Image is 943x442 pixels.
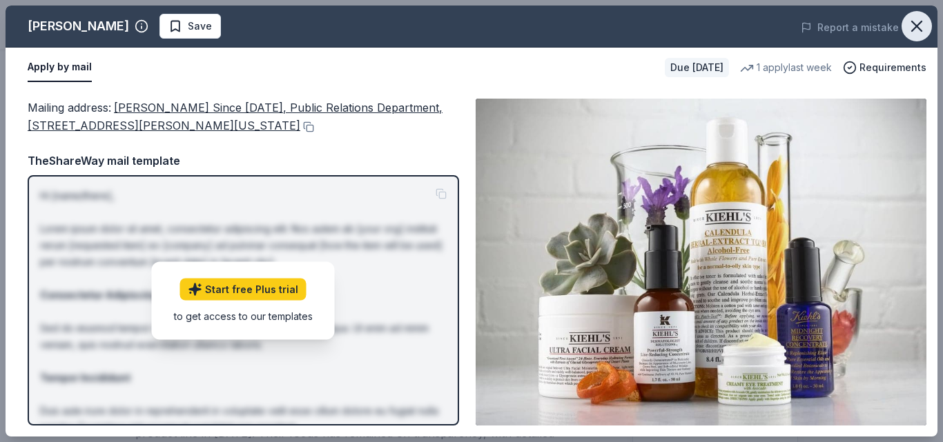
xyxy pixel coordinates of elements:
span: Save [188,18,212,34]
button: Report a mistake [801,19,899,36]
button: Save [159,14,221,39]
span: [PERSON_NAME] Since [DATE], Public Relations Department, [STREET_ADDRESS][PERSON_NAME][US_STATE] [28,101,443,132]
div: to get access to our templates [174,308,313,323]
div: 1 apply last week [740,59,832,76]
button: Apply by mail [28,53,92,82]
button: Requirements [843,59,926,76]
div: [PERSON_NAME] [28,15,129,37]
div: TheShareWay mail template [28,152,459,170]
a: Start free Plus trial [180,278,307,300]
img: Image for Kiehl's [476,99,926,425]
div: Mailing address : [28,99,459,135]
strong: Tempor Incididunt [40,372,130,383]
div: Due [DATE] [665,58,729,77]
strong: Consectetur Adipiscing [40,289,159,301]
span: Requirements [859,59,926,76]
